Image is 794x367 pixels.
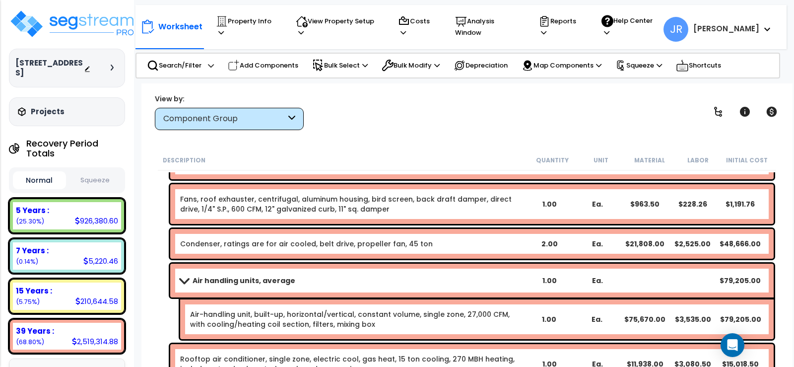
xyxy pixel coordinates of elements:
[382,60,440,72] p: Bulk Modify
[669,239,716,249] div: $2,525.00
[717,276,764,286] div: $79,205.00
[216,15,277,38] p: Property Info
[180,194,526,214] a: Individual Item
[454,60,508,72] p: Depreciation
[622,239,668,249] div: $21,808.00
[670,54,727,77] div: Shortcuts
[687,156,709,164] small: Labor
[721,333,744,357] div: Open Intercom Messenger
[16,245,49,256] b: 7 Years :
[527,276,573,286] div: 1.00
[594,156,608,164] small: Unit
[622,314,668,324] div: $75,670.00
[527,199,573,209] div: 1.00
[155,94,304,104] div: View by:
[615,60,662,71] p: Squeeze
[228,60,298,72] p: Add Components
[536,156,569,164] small: Quantity
[31,107,65,117] h3: Projects
[455,15,520,38] p: Analysis Window
[180,274,526,288] a: Assembly Title
[622,199,668,209] div: $963.50
[16,286,52,296] b: 15 Years :
[538,15,582,38] p: Reports
[222,55,304,76] div: Add Components
[634,156,665,164] small: Material
[72,336,118,347] div: 2,519,314.88
[522,60,601,72] p: Map Components
[9,9,138,39] img: logo_pro_r.png
[670,314,716,324] div: $3,535.00
[693,23,759,34] b: [PERSON_NAME]
[312,60,368,72] p: Bulk Select
[718,314,763,324] div: $79,205.00
[574,314,620,324] div: Ea.
[601,15,658,38] p: Help Center
[663,17,688,42] span: JR
[448,55,513,76] div: Depreciation
[574,199,621,209] div: Ea.
[669,199,716,209] div: $228.26
[717,239,764,249] div: $48,666.00
[158,20,202,33] p: Worksheet
[16,326,54,336] b: 39 Years :
[527,314,572,324] div: 1.00
[180,239,433,249] a: Individual Item
[75,296,118,306] div: 210,644.58
[26,139,125,158] h4: Recovery Period Totals
[163,113,286,125] div: Component Group
[147,60,201,72] p: Search/Filter
[726,156,768,164] small: Initial Cost
[676,59,721,73] p: Shortcuts
[190,309,525,329] a: Assembly Item
[13,171,66,189] button: Normal
[83,256,118,266] div: 5,220.46
[16,338,44,346] small: (68.80%)
[163,156,205,164] small: Description
[193,276,295,286] b: Air handling units, average
[16,297,40,306] small: (5.75%)
[16,205,49,216] b: 5 Years :
[527,239,573,249] div: 2.00
[68,172,122,189] button: Squeeze
[16,217,44,225] small: (25.30%)
[717,199,764,209] div: $1,191.76
[574,276,621,286] div: Ea.
[15,58,84,78] h3: [STREET_ADDRESS]
[398,15,436,38] p: Costs
[16,257,38,266] small: (0.14%)
[296,15,379,38] p: View Property Setup
[75,216,118,226] div: 926,380.60
[574,239,621,249] div: Ea.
